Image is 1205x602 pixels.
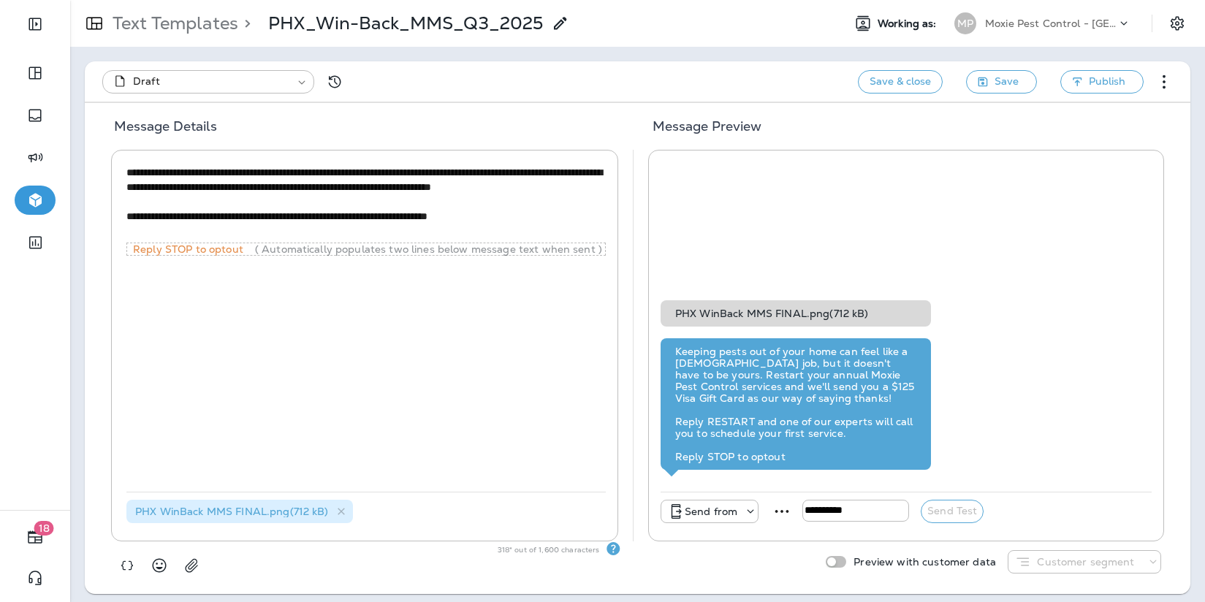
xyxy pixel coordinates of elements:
p: PHX_Win-Back_MMS_Q3_2025 [268,12,543,34]
button: 18 [15,522,56,552]
span: PHX WinBack MMS FINAL.png ( 712 kB ) [135,505,329,518]
h5: Message Preview [635,115,1179,150]
div: MP [954,12,976,34]
p: ( Automatically populates two lines below message text when sent ) [255,243,602,255]
button: Save [966,70,1037,94]
p: Moxie Pest Control - [GEOGRAPHIC_DATA] [985,18,1117,29]
div: PHX WinBack MMS FINAL.png(712 kB) [126,500,353,523]
p: Preview with customer data [846,556,996,568]
button: Expand Sidebar [15,9,56,39]
span: Working as: [878,18,940,30]
p: Send from [685,506,737,517]
p: > [238,12,251,34]
button: Save & close [858,70,943,94]
h5: Message Details [96,115,635,150]
p: Text Templates [107,12,238,34]
span: 18 [34,521,54,536]
span: Draft [133,74,160,88]
div: PHX WinBack MMS FINAL.png ( 712 kB ) [661,300,931,327]
span: Save [995,72,1019,91]
button: Publish [1060,70,1144,94]
div: Keeping pests out of your home can feel like a [DEMOGRAPHIC_DATA] job, but it doesn't have to be ... [675,346,916,462]
span: Publish [1089,72,1125,91]
div: Text Segments Text messages are billed per segment. A single segment is typically 160 characters,... [606,541,620,556]
button: View Changelog [320,67,349,96]
p: Reply STOP to optout [127,243,255,255]
p: 318 * out of 1,600 characters [498,544,606,556]
button: Settings [1164,10,1190,37]
p: Customer segment [1037,556,1134,568]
